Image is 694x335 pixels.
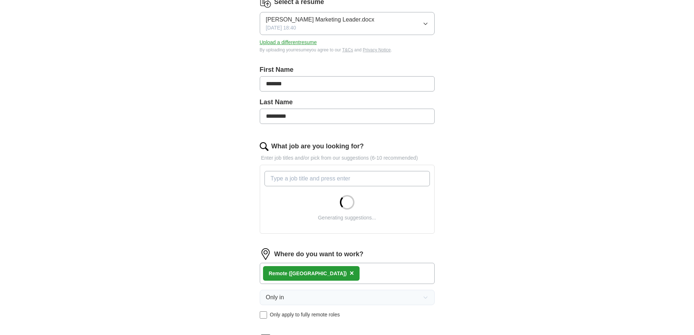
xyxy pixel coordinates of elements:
p: Enter job titles and/or pick from our suggestions (6-10 recommended) [260,154,435,162]
button: Only in [260,290,435,305]
img: location.png [260,248,271,260]
span: × [350,269,354,277]
input: Only apply to fully remote roles [260,311,267,319]
div: Remote ([GEOGRAPHIC_DATA]) [269,270,347,277]
img: search.png [260,142,268,151]
button: [PERSON_NAME] Marketing Leader.docx[DATE] 18:40 [260,12,435,35]
label: What job are you looking for? [271,141,364,151]
label: Where do you want to work? [274,249,364,259]
button: × [350,268,354,279]
button: Upload a differentresume [260,39,317,46]
span: [PERSON_NAME] Marketing Leader.docx [266,15,375,24]
a: T&Cs [342,47,353,52]
div: Generating suggestions... [318,214,376,222]
label: Last Name [260,97,435,107]
span: Only apply to fully remote roles [270,311,340,319]
input: Type a job title and press enter [264,171,430,186]
span: [DATE] 18:40 [266,24,296,32]
div: By uploading your resume you agree to our and . [260,47,435,53]
label: First Name [260,65,435,75]
span: Only in [266,293,284,302]
a: Privacy Notice [363,47,391,52]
